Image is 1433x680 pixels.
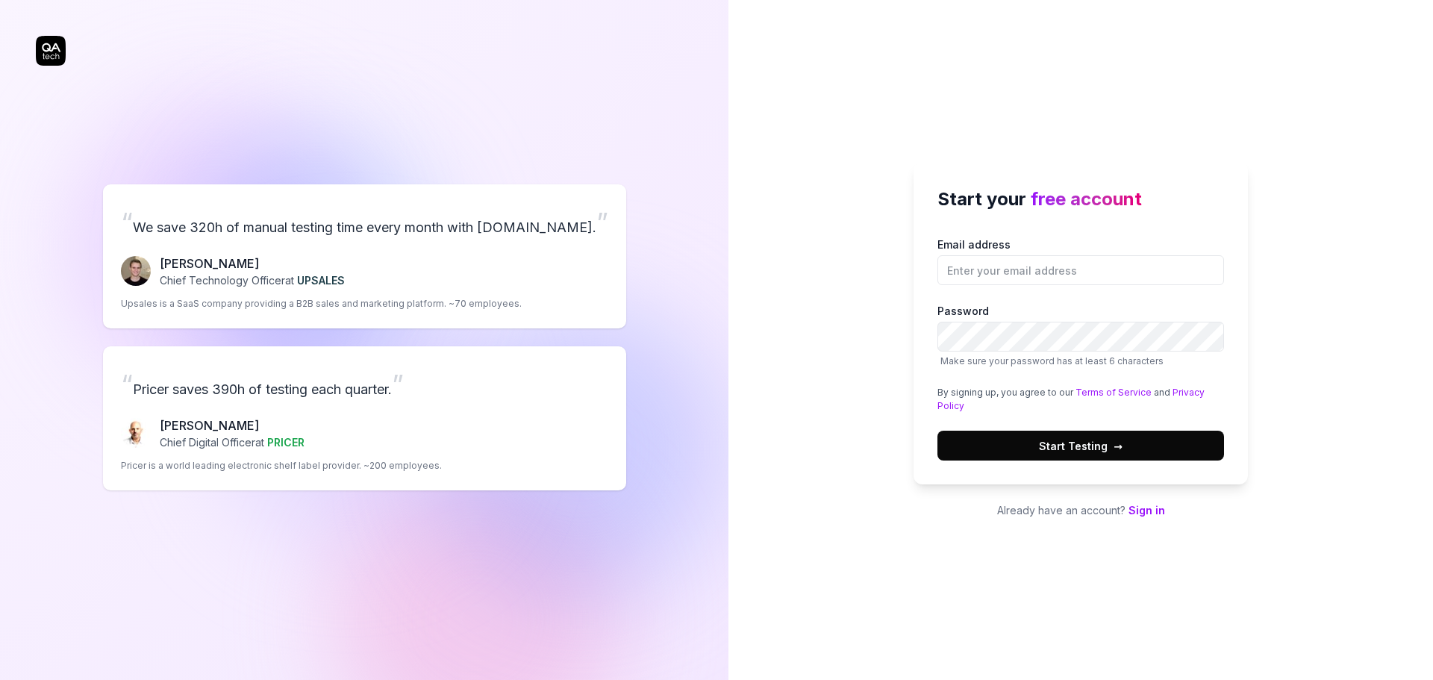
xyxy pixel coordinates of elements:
span: → [1114,438,1123,454]
p: Already have an account? [914,502,1248,518]
span: UPSALES [297,274,345,287]
span: ” [392,368,404,401]
p: Chief Technology Officer at [160,272,345,288]
p: We save 320h of manual testing time every month with [DOMAIN_NAME]. [121,202,608,243]
span: “ [121,368,133,401]
p: Pricer is a world leading electronic shelf label provider. ~200 employees. [121,459,442,472]
label: Password [937,303,1224,368]
a: “Pricer saves 390h of testing each quarter.”Chris Chalkitis[PERSON_NAME]Chief Digital Officerat P... [103,346,626,490]
a: Terms of Service [1075,387,1152,398]
div: By signing up, you agree to our and [937,386,1224,413]
img: Chris Chalkitis [121,418,151,448]
img: Fredrik Seidl [121,256,151,286]
span: ” [596,206,608,239]
input: Email address [937,255,1224,285]
span: PRICER [267,436,305,449]
a: “We save 320h of manual testing time every month with [DOMAIN_NAME].”Fredrik Seidl[PERSON_NAME]Ch... [103,184,626,328]
input: PasswordMake sure your password has at least 6 characters [937,322,1224,352]
label: Email address [937,237,1224,285]
span: Start Testing [1039,438,1123,454]
span: free account [1031,188,1142,210]
button: Start Testing→ [937,431,1224,461]
a: Sign in [1128,504,1165,517]
p: Chief Digital Officer at [160,434,305,450]
p: Pricer saves 390h of testing each quarter. [121,364,608,405]
p: [PERSON_NAME] [160,417,305,434]
span: Make sure your password has at least 6 characters [940,355,1164,366]
p: Upsales is a SaaS company providing a B2B sales and marketing platform. ~70 employees. [121,297,522,311]
h2: Start your [937,186,1224,213]
span: “ [121,206,133,239]
p: [PERSON_NAME] [160,255,345,272]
